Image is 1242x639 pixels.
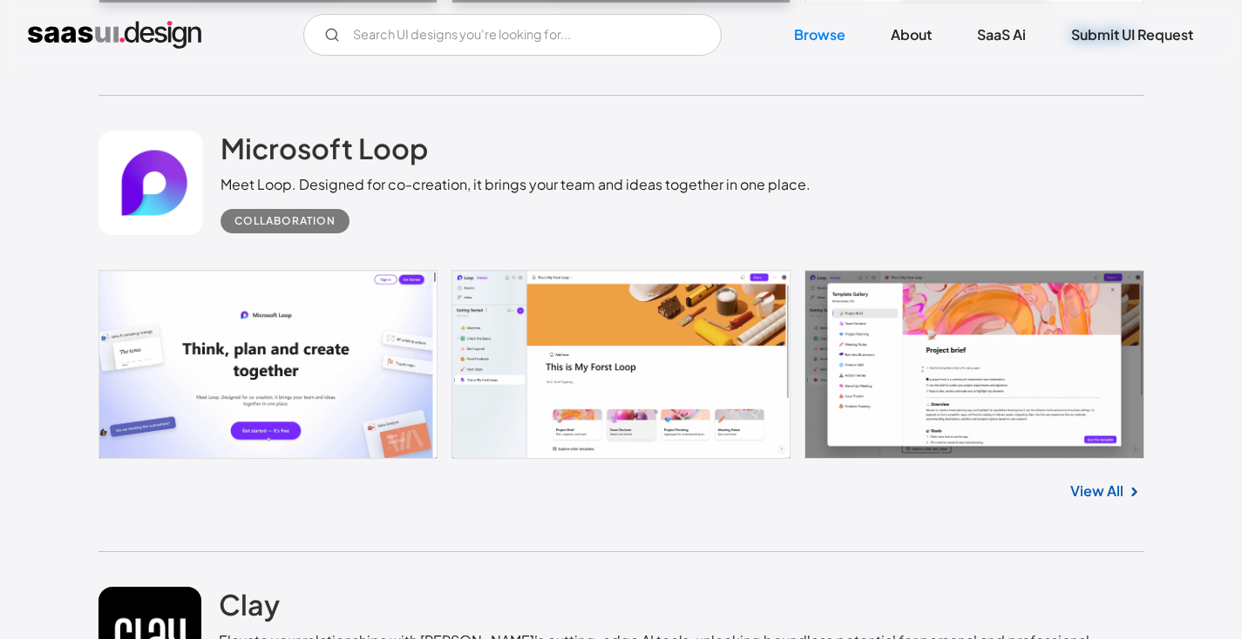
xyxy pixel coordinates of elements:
[221,131,428,174] a: Microsoft Loop
[870,16,953,54] a: About
[773,16,866,54] a: Browse
[1050,16,1214,54] a: Submit UI Request
[303,14,722,56] input: Search UI designs you're looking for...
[221,174,811,195] div: Meet Loop. Designed for co-creation, it brings your team and ideas together in one place.
[956,16,1047,54] a: SaaS Ai
[1070,481,1123,501] a: View All
[221,131,428,165] h2: Microsoft Loop
[219,587,280,622] h2: Clay
[28,21,201,49] a: home
[219,587,280,630] a: Clay
[234,211,336,232] div: Collaboration
[303,14,722,56] form: Email Form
